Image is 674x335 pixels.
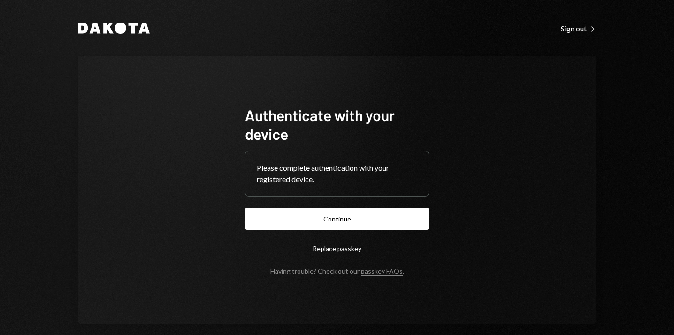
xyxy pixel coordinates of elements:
h1: Authenticate with your device [245,106,429,143]
button: Replace passkey [245,237,429,259]
div: Having trouble? Check out our . [270,267,404,275]
a: passkey FAQs [361,267,403,276]
button: Continue [245,208,429,230]
div: Please complete authentication with your registered device. [257,162,417,185]
div: Sign out [561,24,596,33]
a: Sign out [561,23,596,33]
